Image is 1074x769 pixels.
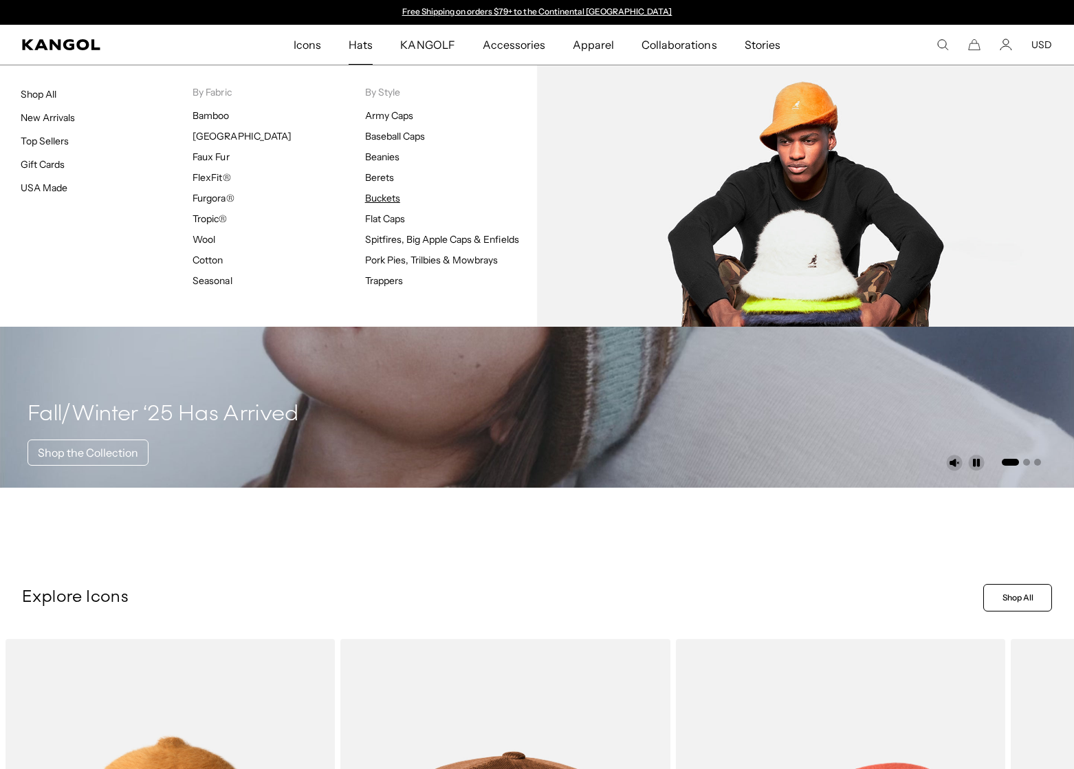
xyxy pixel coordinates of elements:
p: Explore Icons [22,587,978,608]
a: Seasonal [193,274,232,287]
a: Flat Caps [365,213,405,225]
p: By Style [365,86,537,98]
a: Berets [365,171,394,184]
a: Hats [335,25,386,65]
span: Stories [745,25,780,65]
a: Stories [731,25,794,65]
span: Collaborations [642,25,716,65]
a: Baseball Caps [365,130,425,142]
a: Icons [280,25,335,65]
a: Kangol [22,39,194,50]
a: Trappers [365,274,403,287]
span: KANGOLF [400,25,454,65]
a: Accessories [469,25,559,65]
span: Hats [349,25,373,65]
button: Go to slide 2 [1023,459,1030,466]
a: Buckets [365,192,400,204]
button: Unmute [946,455,963,471]
a: USA Made [21,182,67,194]
button: Cart [968,39,980,51]
a: Spitfires, Big Apple Caps & Enfields [365,233,519,246]
a: KANGOLF [386,25,468,65]
a: Wool [193,233,215,246]
a: Army Caps [365,109,413,122]
a: FlexFit® [193,171,230,184]
a: Shop All [983,584,1052,611]
span: Icons [294,25,321,65]
a: Apparel [559,25,628,65]
div: 1 of 2 [395,7,679,18]
a: Account [1000,39,1012,51]
h4: Fall/Winter ‘25 Has Arrived [28,401,299,429]
a: New Arrivals [21,111,75,124]
a: Faux Fur [193,151,229,163]
a: Shop All [21,88,56,100]
summary: Search here [936,39,949,51]
span: Apparel [573,25,614,65]
a: Top Sellers [21,135,69,147]
ul: Select a slide to show [1000,456,1041,467]
button: Pause [968,455,985,471]
a: Collaborations [628,25,730,65]
a: [GEOGRAPHIC_DATA] [193,130,291,142]
button: Go to slide 1 [1002,459,1019,466]
a: Furgora® [193,192,234,204]
slideshow-component: Announcement bar [395,7,679,18]
a: Pork Pies, Trilbies & Mowbrays [365,254,498,266]
button: Go to slide 3 [1034,459,1041,466]
a: Bamboo [193,109,229,122]
a: Tropic® [193,213,227,225]
button: USD [1031,39,1052,51]
a: Beanies [365,151,399,163]
div: Announcement [395,7,679,18]
span: Accessories [483,25,545,65]
a: Free Shipping on orders $79+ to the Continental [GEOGRAPHIC_DATA] [402,6,672,17]
a: Shop the Collection [28,440,149,466]
a: Gift Cards [21,158,65,171]
p: By Fabric [193,86,364,98]
a: Cotton [193,254,223,266]
img: Buckets_9f505c1e-bbb8-4f75-9191-5f330bdb7919.jpg [537,65,1074,327]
